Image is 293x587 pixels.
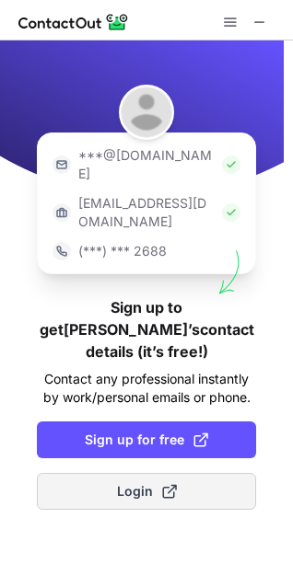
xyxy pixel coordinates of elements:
[37,421,256,458] button: Sign up for free
[53,242,71,260] img: https://contactout.com/extension/app/static/media/login-phone-icon.bacfcb865e29de816d437549d7f4cb...
[37,370,256,407] p: Contact any professional instantly by work/personal emails or phone.
[78,194,215,231] p: [EMAIL_ADDRESS][DOMAIN_NAME]
[222,155,240,174] img: Check Icon
[37,296,256,363] h1: Sign up to get [PERSON_NAME]’s contact details (it’s free!)
[117,482,177,501] span: Login
[18,11,129,33] img: ContactOut v5.3.10
[85,431,208,449] span: Sign up for free
[53,203,71,222] img: https://contactout.com/extension/app/static/media/login-work-icon.638a5007170bc45168077fde17b29a1...
[119,85,174,140] img: John Bestul
[37,473,256,510] button: Login
[78,146,215,183] p: ***@[DOMAIN_NAME]
[222,203,240,222] img: Check Icon
[53,155,71,174] img: https://contactout.com/extension/app/static/media/login-email-icon.f64bce713bb5cd1896fef81aa7b14a...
